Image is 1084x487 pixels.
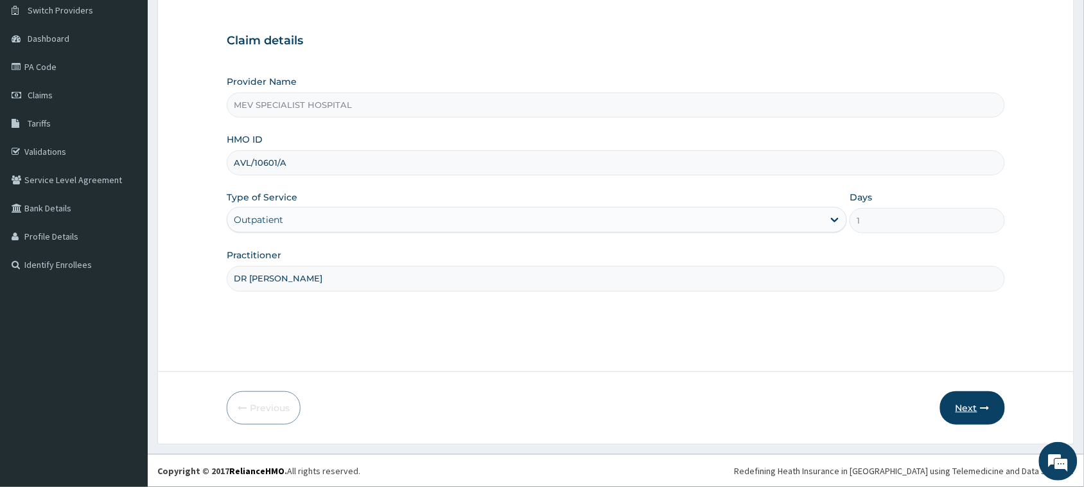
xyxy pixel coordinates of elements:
[229,465,284,477] a: RelianceHMO
[157,465,287,477] strong: Copyright © 2017 .
[24,64,52,96] img: d_794563401_company_1708531726252_794563401
[211,6,241,37] div: Minimize live chat window
[6,351,245,396] textarea: Type your message and hit 'Enter'
[28,4,93,16] span: Switch Providers
[28,118,51,129] span: Tariffs
[850,191,872,204] label: Days
[227,34,1005,48] h3: Claim details
[74,162,177,292] span: We're online!
[227,391,301,425] button: Previous
[227,75,297,88] label: Provider Name
[28,89,53,101] span: Claims
[735,465,1074,477] div: Redefining Heath Insurance in [GEOGRAPHIC_DATA] using Telemedicine and Data Science!
[227,249,281,261] label: Practitioner
[227,150,1005,175] input: Enter HMO ID
[940,391,1005,425] button: Next
[227,133,263,146] label: HMO ID
[227,191,297,204] label: Type of Service
[67,72,216,89] div: Chat with us now
[148,454,1084,487] footer: All rights reserved.
[234,213,283,226] div: Outpatient
[227,266,1005,291] input: Enter Name
[28,33,69,44] span: Dashboard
